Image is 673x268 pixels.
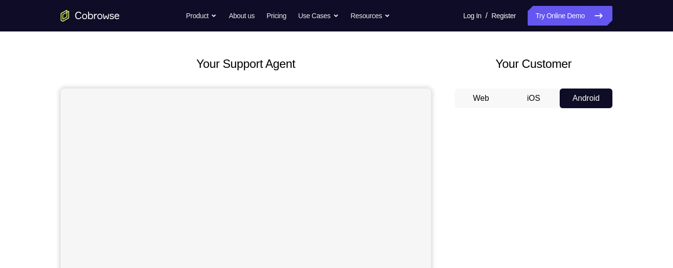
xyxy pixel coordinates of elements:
[492,6,516,26] a: Register
[267,6,286,26] a: Pricing
[61,55,431,73] h2: Your Support Agent
[560,89,612,108] button: Android
[463,6,481,26] a: Log In
[351,6,391,26] button: Resources
[61,10,120,22] a: Go to the home page
[507,89,560,108] button: iOS
[455,89,507,108] button: Web
[528,6,612,26] a: Try Online Demo
[455,55,612,73] h2: Your Customer
[229,6,254,26] a: About us
[298,6,338,26] button: Use Cases
[485,10,487,22] span: /
[186,6,217,26] button: Product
